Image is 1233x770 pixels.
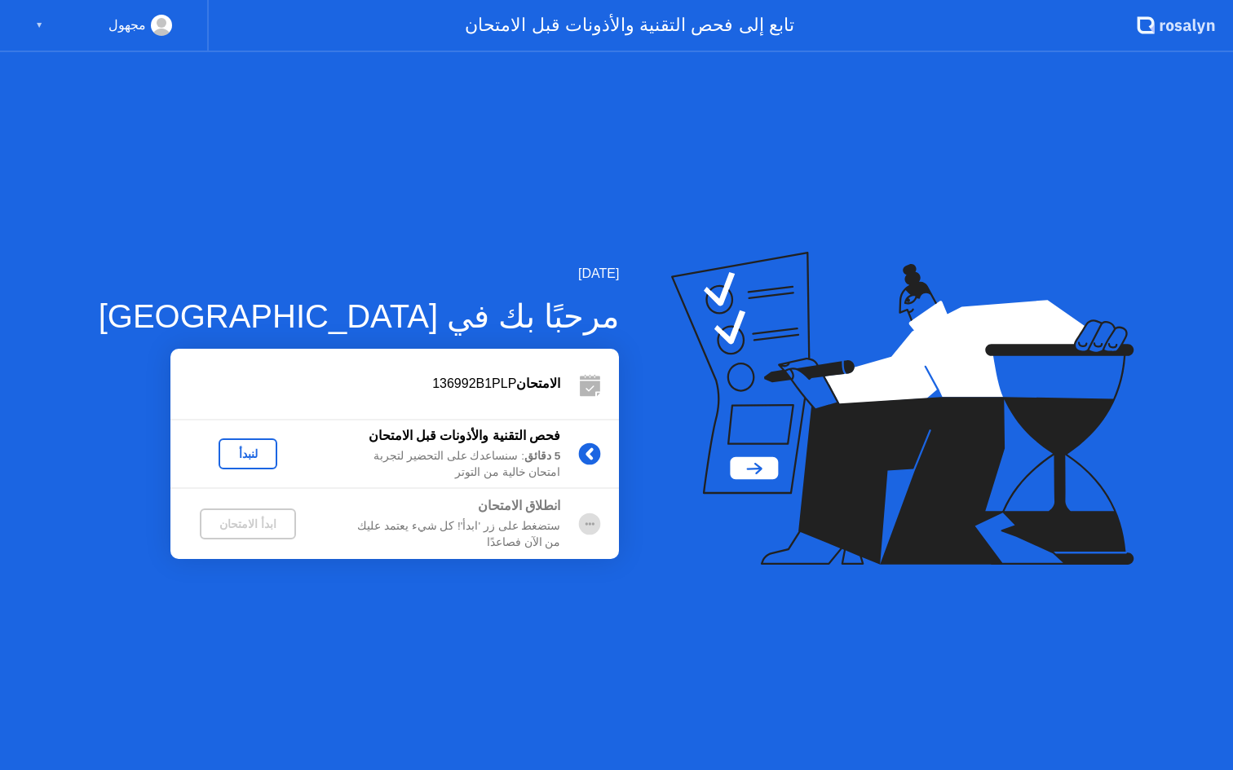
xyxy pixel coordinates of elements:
[516,376,560,390] b: الامتحان
[99,292,620,341] div: مرحبًا بك في [GEOGRAPHIC_DATA]
[99,264,620,284] div: [DATE]
[524,450,560,462] b: 5 دقائق
[369,429,561,442] b: فحص التقنية والأذونات قبل الامتحان
[35,15,43,36] div: ▼
[325,518,560,552] div: ستضغط على زر 'ابدأ'! كل شيء يعتمد عليك من الآن فصاعدًا
[170,374,560,394] div: 136992B1PLP
[325,448,560,482] div: : سنساعدك على التحضير لتجربة امتحان خالية من التوتر
[200,508,296,539] button: ابدأ الامتحان
[219,438,277,469] button: لنبدأ
[206,517,289,530] div: ابدأ الامتحان
[225,447,271,460] div: لنبدأ
[108,15,146,36] div: مجهول
[478,499,560,513] b: انطلاق الامتحان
